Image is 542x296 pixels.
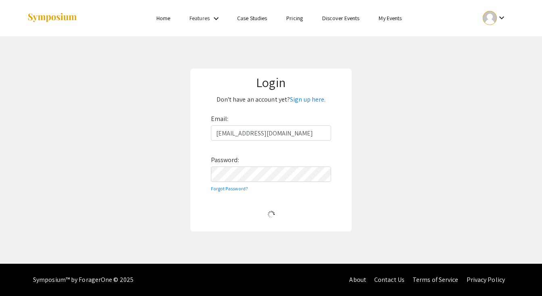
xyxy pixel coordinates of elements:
div: Symposium™ by ForagerOne © 2025 [33,264,133,296]
iframe: Chat [6,260,34,290]
a: About [349,275,366,284]
a: Terms of Service [413,275,459,284]
img: Loading [264,207,278,221]
a: Case Studies [237,15,267,22]
a: Discover Events [322,15,360,22]
a: Features [190,15,210,22]
a: My Events [379,15,402,22]
mat-icon: Expand Features list [211,14,221,23]
a: Forgot Password? [211,186,248,192]
a: Contact Us [374,275,404,284]
button: Expand account dropdown [474,9,515,27]
mat-icon: Expand account dropdown [497,13,507,23]
a: Home [156,15,170,22]
label: Email: [211,113,229,125]
p: Don't have an account yet? [196,93,346,106]
a: Pricing [286,15,303,22]
a: Sign up here. [290,95,325,104]
a: Privacy Policy [467,275,505,284]
h1: Login [196,75,346,90]
label: Password: [211,154,239,167]
img: Symposium by ForagerOne [27,13,77,23]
